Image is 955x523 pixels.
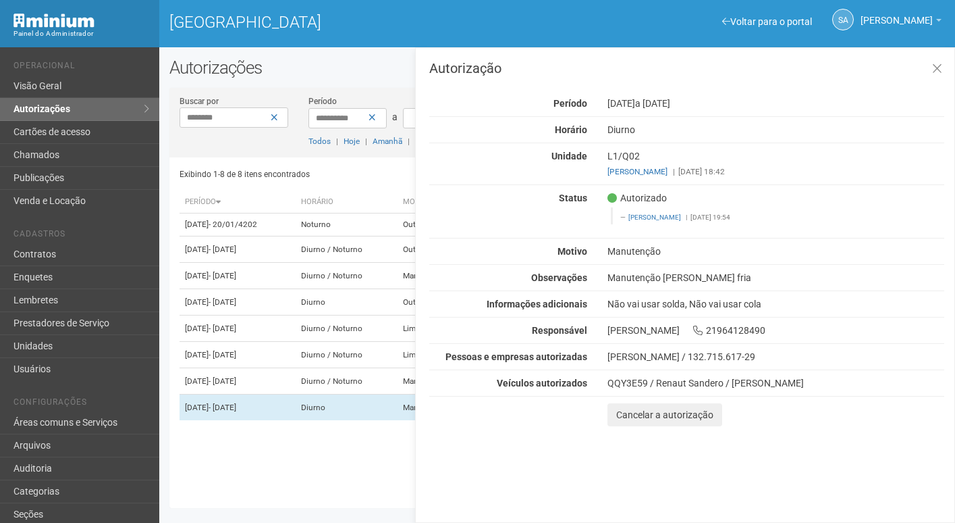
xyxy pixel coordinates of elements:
[180,164,553,184] div: Exibindo 1-8 de 8 itens encontrados
[296,289,397,316] td: Diurno
[296,191,397,214] th: Horário
[13,229,149,243] li: Cadastros
[620,213,937,222] footer: [DATE] 19:54
[628,214,681,221] a: [PERSON_NAME]
[398,289,475,316] td: Outros
[635,98,670,109] span: a [DATE]
[180,263,296,289] td: [DATE]
[597,272,954,284] div: Manutenção [PERSON_NAME] fria
[597,298,954,310] div: Não vai usar solda, Não vai usar cola
[180,191,296,214] th: Período
[13,61,149,75] li: Operacional
[398,214,475,236] td: Outros
[429,61,944,75] h3: Autorização
[169,14,547,31] h1: [GEOGRAPHIC_DATA]
[308,136,331,146] a: Todos
[209,220,257,229] span: - 20/01/4202
[308,95,337,107] label: Período
[365,136,367,146] span: |
[686,214,687,221] span: |
[296,395,397,421] td: Diurno
[296,316,397,342] td: Diurno / Noturno
[398,316,475,342] td: Limpeza
[531,272,587,283] strong: Observações
[296,263,397,289] td: Diurno / Noturno
[398,236,475,263] td: Outros
[398,395,475,421] td: Manutenção
[13,28,149,40] div: Painel do Administrador
[557,246,587,257] strong: Motivo
[180,236,296,263] td: [DATE]
[209,403,236,412] span: - [DATE]
[180,316,296,342] td: [DATE]
[553,98,587,109] strong: Período
[169,57,945,78] h2: Autorizações
[209,297,236,307] span: - [DATE]
[180,342,296,368] td: [DATE]
[296,236,397,263] td: Diurno / Noturno
[344,136,360,146] a: Hoje
[555,124,587,135] strong: Horário
[597,124,954,136] div: Diurno
[296,342,397,368] td: Diurno / Noturno
[392,111,398,122] span: a
[408,136,410,146] span: |
[398,191,475,214] th: Motivo
[607,377,944,389] div: QQY3E59 / Renaut Sandero / [PERSON_NAME]
[597,245,954,257] div: Manutenção
[209,271,236,280] span: - [DATE]
[398,368,475,395] td: Manutenção
[607,167,667,176] a: [PERSON_NAME]
[832,9,854,30] a: SA
[861,17,942,28] a: [PERSON_NAME]
[597,97,954,109] div: [DATE]
[445,351,587,362] strong: Pessoas e empresas autorizadas
[13,397,149,412] li: Configurações
[607,166,944,178] div: [DATE] 18:42
[673,167,675,176] span: |
[209,350,236,359] span: - [DATE]
[373,136,402,146] a: Amanhã
[180,289,296,316] td: [DATE]
[722,16,812,27] a: Voltar para o portal
[180,395,296,421] td: [DATE]
[296,368,397,395] td: Diurno / Noturno
[532,325,587,336] strong: Responsável
[597,324,954,337] div: [PERSON_NAME] 21964128490
[180,368,296,395] td: [DATE]
[607,403,722,426] button: Cancelar a autorização
[180,95,219,107] label: Buscar por
[209,324,236,333] span: - [DATE]
[398,263,475,289] td: Manutenção
[597,150,954,178] div: L1/Q02
[551,151,587,161] strong: Unidade
[559,193,587,203] strong: Status
[497,378,587,389] strong: Veículos autorizados
[13,14,94,28] img: Minium
[398,342,475,368] td: Limpeza
[607,351,944,363] div: [PERSON_NAME] / 132.715.617-29
[336,136,338,146] span: |
[296,214,397,236] td: Noturno
[209,376,236,386] span: - [DATE]
[487,299,587,309] strong: Informações adicionais
[861,2,933,26] span: Silvio Anjos
[209,245,236,254] span: - [DATE]
[607,192,667,204] span: Autorizado
[180,214,296,236] td: [DATE]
